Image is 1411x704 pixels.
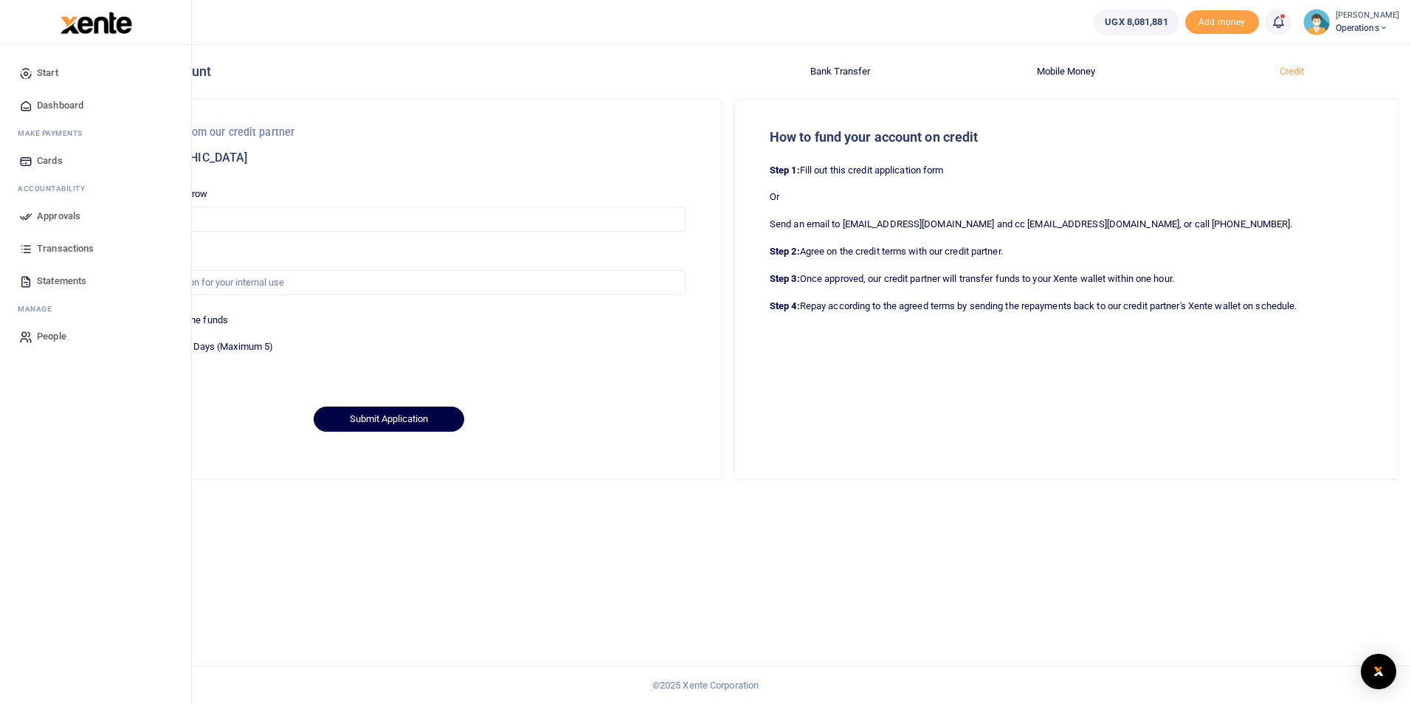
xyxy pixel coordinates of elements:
[1185,15,1259,27] a: Add money
[770,244,1363,260] p: Agree on the credit terms with our credit partner.
[92,147,686,169] h3: ORTUS [GEOGRAPHIC_DATA]
[37,209,80,224] span: Approvals
[92,270,686,295] input: Enter extra information for your internal use
[1094,9,1179,35] a: UGX 8,081,881
[25,128,83,139] span: ake Payments
[37,66,58,80] span: Start
[12,122,179,145] li: M
[12,145,179,177] a: Cards
[37,274,86,289] span: Statements
[1188,60,1396,83] button: Credit
[12,177,179,200] li: Ac
[12,297,179,320] li: M
[1303,9,1399,35] a: profile-user [PERSON_NAME] Operations
[1185,10,1259,35] span: Add money
[1336,21,1399,35] span: Operations
[12,265,179,297] a: Statements
[770,163,1363,179] p: Fill out this credit application form
[1361,654,1396,689] div: Open Intercom Messenger
[12,232,179,265] a: Transactions
[770,300,800,311] strong: Step 4:
[193,339,274,354] label: Days (Maximum 5)
[1185,10,1259,35] li: Toup your wallet
[12,200,179,232] a: Approvals
[1088,9,1184,35] li: Wallet ballance
[736,60,945,83] button: Bank Transfer
[770,165,800,176] strong: Step 1:
[314,407,464,432] button: Submit Application
[12,320,179,353] a: People
[92,126,294,138] small: You are borrowing from our credit partner
[92,207,686,232] input: Amount
[962,60,1170,83] button: Mobile Money
[770,129,1363,145] h5: How to fund your account on credit
[1105,15,1167,30] span: UGX 8,081,881
[770,299,1363,314] p: Repay according to the agreed terms by sending the repayments back to our credit partner's Xente ...
[1336,10,1399,22] small: [PERSON_NAME]
[12,89,179,122] a: Dashboard
[770,272,1363,287] p: Once approved, our credit partner will transfer funds to your Xente wallet within one hour.
[61,12,132,34] img: logo-large
[37,153,63,168] span: Cards
[25,303,52,314] span: anage
[37,98,83,113] span: Dashboard
[770,273,800,284] strong: Step 3:
[29,183,85,194] span: countability
[37,241,94,256] span: Transactions
[770,217,1363,232] p: Send an email to [EMAIL_ADDRESS][DOMAIN_NAME] and cc [EMAIL_ADDRESS][DOMAIN_NAME], or call [PHONE...
[37,329,66,344] span: People
[12,57,179,89] a: Start
[770,190,1363,205] p: Or
[59,16,132,27] a: logo-small logo-large logo-large
[770,246,800,257] strong: Step 2:
[56,63,722,80] h4: Add funds to your account
[1303,9,1330,35] img: profile-user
